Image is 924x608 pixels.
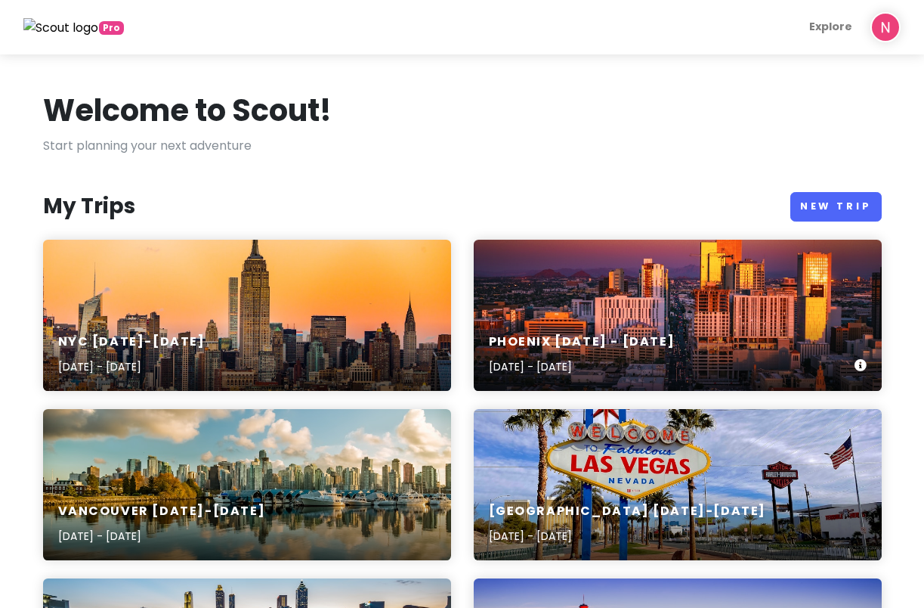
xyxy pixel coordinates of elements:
a: Explore [803,12,858,42]
h3: My Trips [43,193,135,220]
img: Scout logo [23,18,99,38]
p: [DATE] - [DATE] [489,528,767,544]
h6: Vancouver [DATE]-[DATE] [58,504,266,520]
a: A view of a city with tall buildingsPhoenix [DATE] - [DATE][DATE] - [DATE] [474,240,882,391]
span: greetings, globetrotter [99,21,124,35]
h6: NYC [DATE]-[DATE] [58,334,206,350]
p: Start planning your next adventure [43,136,882,156]
p: [DATE] - [DATE] [58,528,266,544]
a: welcome to fabulous las vegas nevada signage[GEOGRAPHIC_DATA] [DATE]-[DATE][DATE] - [DATE] [474,409,882,560]
a: landscape photo of New York Empire State BuildingNYC [DATE]-[DATE][DATE] - [DATE] [43,240,451,391]
h6: Phoenix [DATE] - [DATE] [489,334,675,350]
a: Pro [23,17,124,37]
h6: [GEOGRAPHIC_DATA] [DATE]-[DATE] [489,504,767,520]
a: buildings and body of waterVancouver [DATE]-[DATE][DATE] - [DATE] [43,409,451,560]
h1: Welcome to Scout! [43,91,332,130]
a: New Trip [790,192,882,222]
p: [DATE] - [DATE] [489,358,675,375]
img: User profile [870,12,901,42]
p: [DATE] - [DATE] [58,358,206,375]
